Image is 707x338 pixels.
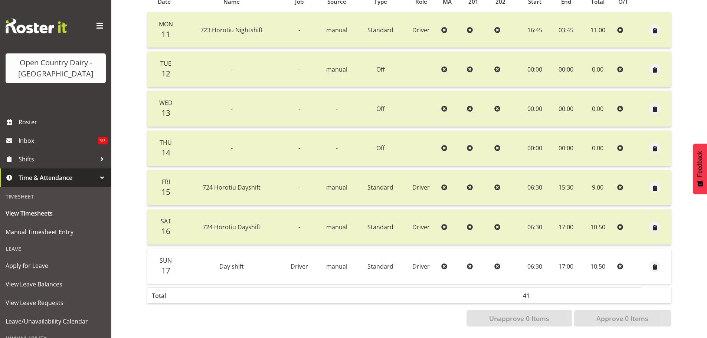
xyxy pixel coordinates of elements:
a: Apply for Leave [2,256,109,275]
a: View Leave Balances [2,275,109,293]
span: Sun [160,256,172,265]
span: - [298,26,300,34]
td: 06:30 [518,249,551,284]
td: 10.50 [582,249,614,284]
a: Leave/Unavailability Calendar [2,312,109,331]
span: 14 [161,147,170,158]
span: Wed [159,99,173,107]
td: Standard [357,209,404,245]
td: Off [357,91,404,127]
td: Off [357,131,404,166]
td: 17:00 [551,209,582,245]
span: Shifts [19,154,96,165]
td: Standard [357,12,404,48]
button: Unapprove 0 Items [467,310,572,326]
span: Day shift [219,262,244,270]
span: Mon [159,20,173,28]
div: Timesheet [2,189,109,204]
span: Driver [412,183,430,191]
span: 16 [161,226,170,236]
span: Thu [160,138,172,147]
span: - [298,105,300,113]
span: Driver [412,223,430,231]
button: Feedback - Show survey [693,144,707,194]
span: Approve 0 Items [596,314,648,323]
td: 0.00 [582,91,614,127]
span: - [336,144,338,152]
span: 724 Horotiu Dayshift [203,223,261,231]
td: 16:45 [518,12,551,48]
span: Apply for Leave [6,260,106,271]
td: 03:45 [551,12,582,48]
span: Fri [162,178,170,186]
img: Rosterit website logo [6,19,67,33]
span: - [336,105,338,113]
td: 06:30 [518,170,551,206]
span: Unapprove 0 Items [489,314,549,323]
span: 723 Horotiu Nightshift [200,26,263,34]
span: Feedback [697,151,703,177]
span: Tue [160,59,171,68]
span: View Leave Balances [6,279,106,290]
span: manual [326,26,347,34]
span: View Timesheets [6,208,106,219]
td: 17:00 [551,249,582,284]
td: 00:00 [518,131,551,166]
span: - [231,105,233,113]
td: 0.00 [582,131,614,166]
span: manual [326,65,347,73]
span: 97 [98,137,108,144]
span: manual [326,262,347,270]
td: 00:00 [518,52,551,87]
button: Approve 0 Items [574,310,671,326]
span: manual [326,223,347,231]
div: Leave [2,241,109,256]
td: 00:00 [551,52,582,87]
td: Off [357,52,404,87]
span: Manual Timesheet Entry [6,226,106,237]
span: - [298,65,300,73]
td: 0.00 [582,52,614,87]
span: Leave/Unavailability Calendar [6,316,106,327]
span: Driver [291,262,308,270]
span: Time & Attendance [19,172,96,183]
span: - [231,144,233,152]
span: - [298,223,300,231]
span: 13 [161,108,170,118]
td: 06:30 [518,209,551,245]
td: 00:00 [518,91,551,127]
div: Open Country Dairy - [GEOGRAPHIC_DATA] [13,57,98,79]
th: 41 [518,288,551,303]
span: Roster [19,117,108,128]
span: - [298,144,300,152]
a: Manual Timesheet Entry [2,223,109,241]
a: View Leave Requests [2,293,109,312]
span: 724 Horotiu Dayshift [203,183,261,191]
td: Standard [357,249,404,284]
td: 00:00 [551,91,582,127]
span: 12 [161,68,170,79]
span: 17 [161,265,170,276]
a: View Timesheets [2,204,109,223]
span: Inbox [19,135,98,146]
td: 00:00 [551,131,582,166]
td: 10.50 [582,209,614,245]
span: manual [326,183,347,191]
td: 9.00 [582,170,614,206]
span: Driver [412,26,430,34]
td: Standard [357,170,404,206]
span: Sat [161,217,171,225]
span: - [298,183,300,191]
span: 15 [161,187,170,197]
span: - [231,65,233,73]
span: Driver [412,262,430,270]
span: View Leave Requests [6,297,106,308]
td: 11.00 [582,12,614,48]
td: 15:30 [551,170,582,206]
span: 11 [161,29,170,39]
th: Total [147,288,181,303]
